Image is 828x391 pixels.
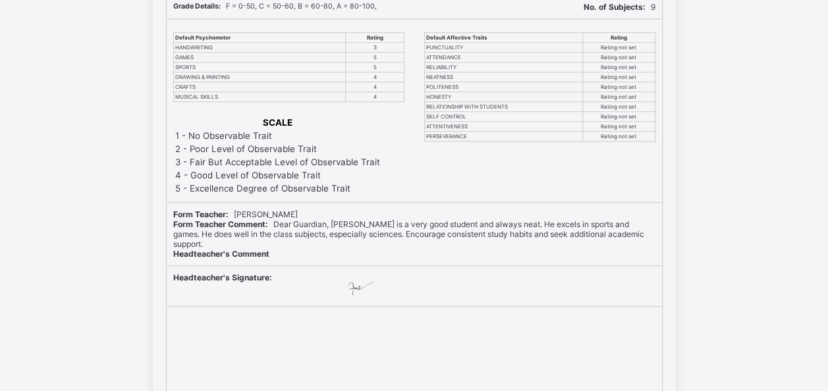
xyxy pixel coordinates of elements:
td: RELATIONSHIP WITH STUDENTS [424,102,582,112]
td: 1 - No Observable Trait [175,130,381,142]
td: 5 [346,63,404,72]
td: MUSICAL SKILLS [173,92,346,102]
b: Headteacher's Signature: [173,273,272,282]
span: F = 0-50, C = 50-60, B = 60-80, A = 80-100, [173,2,377,11]
td: GAMES [173,53,346,63]
span: [PERSON_NAME] [173,209,298,219]
td: CRAFTS [173,82,346,92]
b: Form Teacher Comment: [173,219,268,229]
td: 4 [346,82,404,92]
td: Rating not set [582,43,655,53]
span: 9 [584,2,655,12]
td: Rating not set [582,82,655,92]
th: Rating [346,33,404,43]
b: Grade Details: [173,2,221,11]
th: Default Psychomotor [173,33,346,43]
td: SPORTS [173,63,346,72]
td: 4 [346,72,404,82]
b: No. of Subjects: [584,2,646,12]
th: Default Affective Traits [424,33,582,43]
td: HANDWRITING [173,43,346,53]
span: Dear Guardian, [PERSON_NAME] is a very good student and always neat. He excels in sports and game... [173,219,644,249]
td: RELIABILITY [424,63,582,72]
td: 2 - Poor Level of Observable Trait [175,143,381,155]
td: PERSEVERANCE [424,132,582,142]
b: Headteacher's Comment [173,249,269,259]
td: Rating not set [582,132,655,142]
td: Rating not set [582,63,655,72]
td: Rating not set [582,112,655,122]
td: POLITENESS [424,82,582,92]
td: Rating not set [582,53,655,63]
td: Rating not set [582,92,655,102]
td: Rating not set [582,122,655,132]
td: 5 - Excellence Degree of Observable Trait [175,182,381,194]
td: ATTENDANCE [424,53,582,63]
td: Rating not set [582,72,655,82]
td: 3 - Fair But Acceptable Level of Observable Trait [175,156,381,168]
td: PUNCTUALITY [424,43,582,53]
td: Rating not set [582,102,655,112]
td: 4 [346,92,404,102]
th: Rating [582,33,655,43]
td: 3 [346,43,404,53]
td: 5 [346,53,404,63]
td: DRAWING & PAINTING [173,72,346,82]
td: HONESTY [424,92,582,102]
th: SCALE [175,117,381,128]
td: NEATNESS [424,72,582,82]
b: Form Teacher: [173,209,229,219]
td: 4 - Good Level of Observable Trait [175,169,381,181]
td: ATTENTIVENESS [424,122,582,132]
td: SELF CONTROL [424,112,582,122]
